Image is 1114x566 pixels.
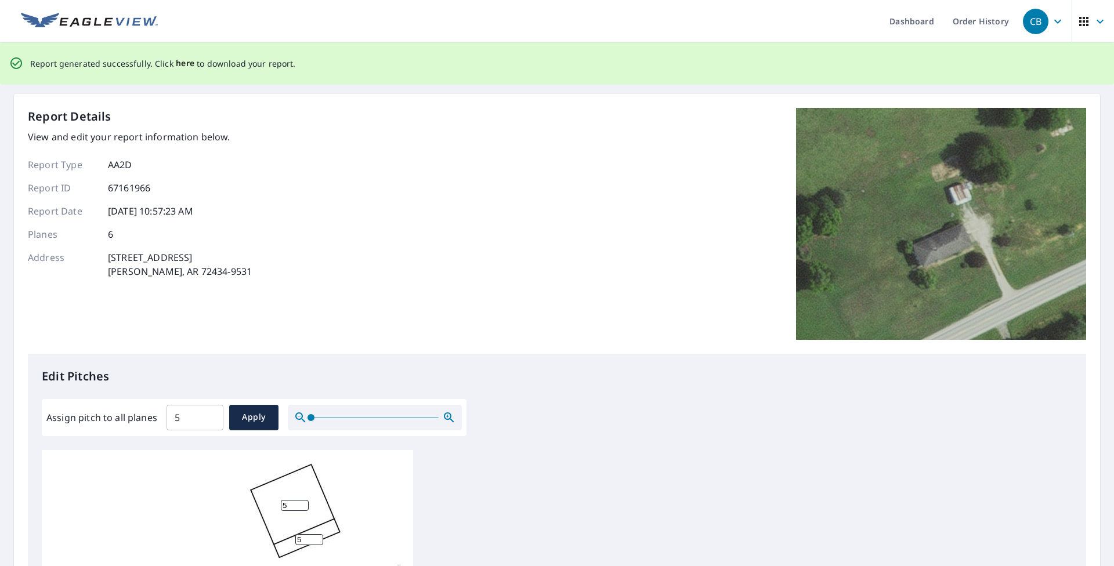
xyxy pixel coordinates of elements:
[46,411,157,424] label: Assign pitch to all planes
[1023,9,1048,34] div: CB
[108,251,252,278] p: [STREET_ADDRESS] [PERSON_NAME], AR 72434-9531
[108,181,150,195] p: 67161966
[28,158,97,172] p: Report Type
[42,368,1072,385] p: Edit Pitches
[796,108,1086,340] img: Top image
[108,158,132,172] p: AA2D
[28,251,97,278] p: Address
[28,204,97,218] p: Report Date
[167,401,223,434] input: 00.0
[28,181,97,195] p: Report ID
[21,13,158,30] img: EV Logo
[108,204,193,218] p: [DATE] 10:57:23 AM
[108,227,113,241] p: 6
[30,56,296,71] p: Report generated successfully. Click to download your report.
[28,130,252,144] p: View and edit your report information below.
[176,56,195,71] button: here
[238,410,269,424] span: Apply
[229,405,278,430] button: Apply
[28,227,97,241] p: Planes
[28,108,111,125] p: Report Details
